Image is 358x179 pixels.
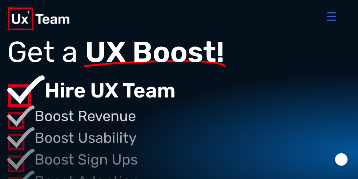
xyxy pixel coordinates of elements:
p: Hire UX Team [45,75,351,106]
span: UX Boost! [85,40,224,64]
p: Boost Usability [35,127,351,149]
p: Boost Revenue [35,105,351,127]
button: Menu Trigger [323,8,340,25]
p: Boost Sign Ups [35,149,351,171]
span: Get a [7,35,78,69]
